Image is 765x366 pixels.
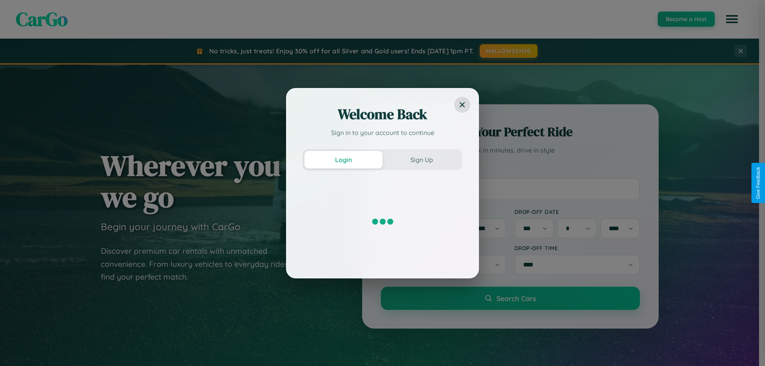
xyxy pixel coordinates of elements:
button: Sign Up [382,151,461,168]
h2: Welcome Back [303,105,462,124]
button: Login [304,151,382,168]
iframe: Intercom live chat [8,339,27,358]
p: Sign in to your account to continue [303,128,462,137]
div: Give Feedback [755,167,761,199]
